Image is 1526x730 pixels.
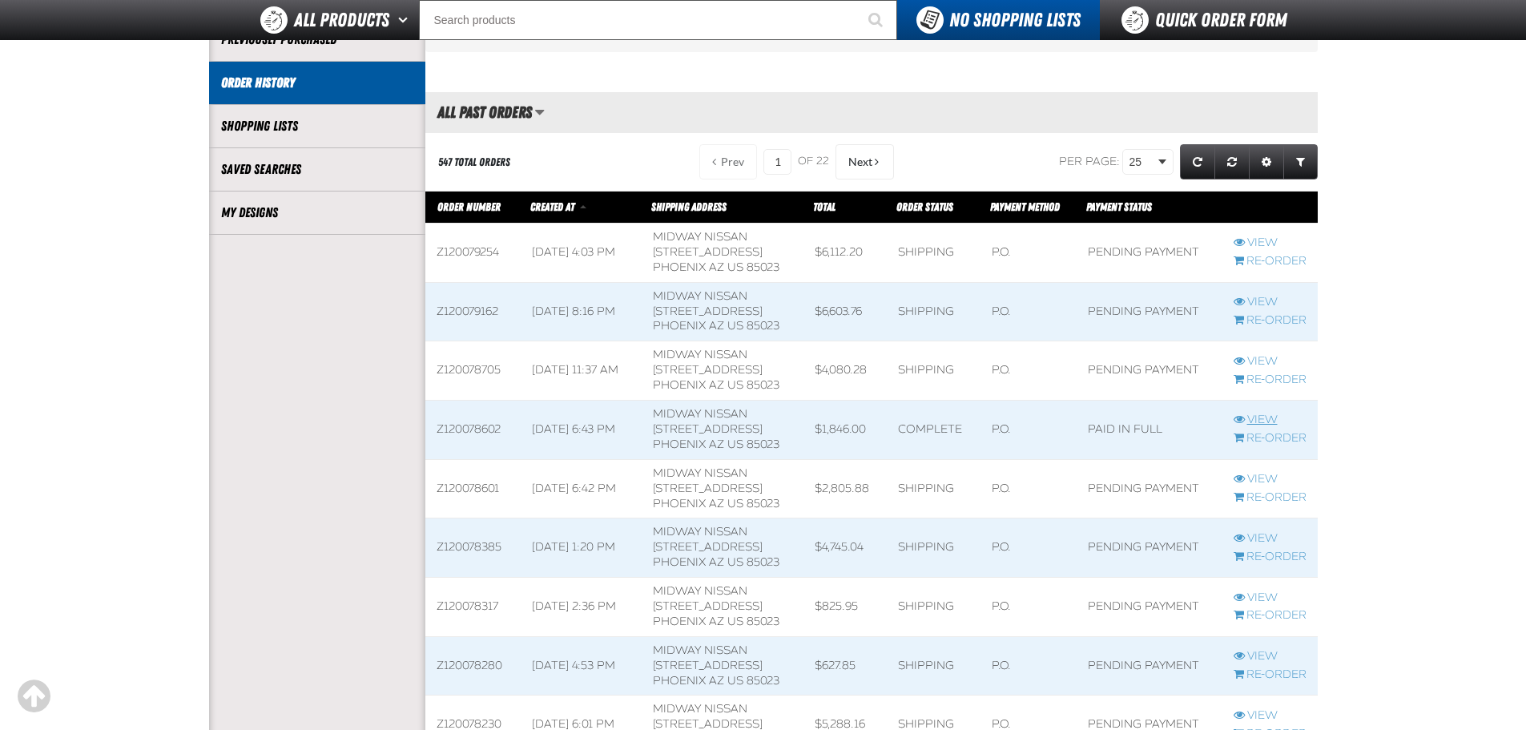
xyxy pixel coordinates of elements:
td: [DATE] 11:37 AM [521,341,642,401]
a: Re-Order Z120078601 order [1234,490,1307,506]
td: Z120078602 [425,401,521,460]
span: PHOENIX [653,319,706,333]
a: View Z120079162 order [1234,295,1307,310]
td: Complete [887,401,980,460]
span: PHOENIX [653,438,706,451]
td: [DATE] 4:03 PM [521,224,642,283]
span: No Shopping Lists [949,9,1081,31]
a: Re-Order Z120079254 order [1234,254,1307,269]
span: [STREET_ADDRESS] [653,482,763,495]
span: US [727,497,743,510]
td: Z120078385 [425,518,521,578]
span: [STREET_ADDRESS] [653,422,763,436]
td: $6,112.20 [803,224,887,283]
td: Shipping [887,224,980,283]
th: Row actions [1222,192,1318,224]
a: Re-Order Z120078385 order [1234,550,1307,565]
span: Midway Nissan [653,466,747,480]
span: Shipping Address [651,200,727,213]
span: US [727,555,743,569]
span: Midway Nissan [653,230,747,244]
td: Paid in full [1077,401,1222,460]
a: Saved Searches [221,160,413,179]
bdo: 85023 [747,674,779,688]
td: Pending payment [1077,459,1222,518]
td: [DATE] 8:16 PM [521,282,642,341]
span: US [727,438,743,451]
a: Re-Order Z120078602 order [1234,431,1307,446]
td: Pending payment [1077,518,1222,578]
td: Z120078280 [425,636,521,696]
span: AZ [709,497,724,510]
a: Order Number [437,200,501,213]
span: US [727,378,743,392]
span: AZ [709,319,724,333]
a: Re-Order Z120079162 order [1234,313,1307,329]
td: Shipping [887,341,980,401]
span: US [727,319,743,333]
a: View Z120078317 order [1234,591,1307,606]
span: AZ [709,260,724,274]
span: [STREET_ADDRESS] [653,363,763,377]
a: Shopping Lists [221,117,413,135]
a: Refresh grid action [1180,144,1215,179]
span: Midway Nissan [653,407,747,421]
span: AZ [709,438,724,451]
a: Expand or Collapse Grid Settings [1249,144,1284,179]
span: AZ [709,674,724,688]
a: Re-Order Z120078705 order [1234,373,1307,388]
td: P.O. [980,341,1077,401]
bdo: 85023 [747,555,779,569]
button: Manage grid views. Current view is All Past Orders [534,99,545,126]
span: Payment Status [1086,200,1152,213]
td: Shipping [887,282,980,341]
td: Shipping [887,459,980,518]
a: View Z120078601 order [1234,472,1307,487]
span: US [727,615,743,628]
span: Per page: [1059,155,1120,168]
span: PHOENIX [653,555,706,569]
td: $1,846.00 [803,401,887,460]
a: Expand or Collapse Grid Filters [1283,144,1318,179]
td: P.O. [980,578,1077,637]
span: AZ [709,378,724,392]
td: [DATE] 2:36 PM [521,578,642,637]
span: Midway Nissan [653,702,747,716]
td: P.O. [980,636,1077,696]
a: View Z120078385 order [1234,531,1307,546]
a: Created At [530,200,577,213]
span: [STREET_ADDRESS] [653,305,763,318]
td: $4,745.04 [803,518,887,578]
a: View Z120078602 order [1234,413,1307,428]
a: View Z120078230 order [1234,708,1307,724]
span: PHOENIX [653,260,706,274]
td: $627.85 [803,636,887,696]
td: [DATE] 4:53 PM [521,636,642,696]
td: Shipping [887,578,980,637]
td: Z120078601 [425,459,521,518]
span: PHOENIX [653,615,706,628]
td: Pending payment [1077,282,1222,341]
span: of 22 [798,155,829,169]
td: Z120078705 [425,341,521,401]
td: Shipping [887,518,980,578]
td: Pending payment [1077,636,1222,696]
span: Midway Nissan [653,584,747,598]
span: Order Status [896,200,953,213]
span: PHOENIX [653,674,706,688]
span: Midway Nissan [653,348,747,361]
span: US [727,260,743,274]
button: Next Page [835,144,894,179]
bdo: 85023 [747,438,779,451]
bdo: 85023 [747,615,779,628]
td: $6,603.76 [803,282,887,341]
span: Created At [530,200,574,213]
td: Pending payment [1077,578,1222,637]
td: P.O. [980,401,1077,460]
span: US [727,674,743,688]
a: Re-Order Z120078280 order [1234,667,1307,683]
div: 547 Total Orders [438,155,510,170]
td: $825.95 [803,578,887,637]
bdo: 85023 [747,378,779,392]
